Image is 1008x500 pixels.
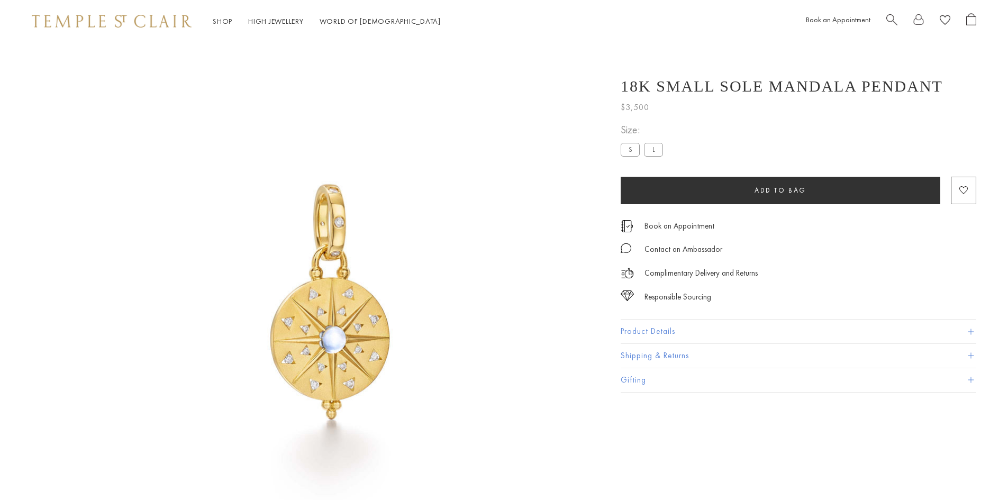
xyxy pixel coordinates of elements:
span: Add to bag [755,186,806,195]
a: Open Shopping Bag [966,13,976,30]
a: ShopShop [213,16,232,26]
button: Gifting [621,368,976,392]
h1: 18K Small Sole Mandala Pendant [621,77,943,95]
p: Complimentary Delivery and Returns [644,267,758,280]
span: Size: [621,121,667,139]
span: $3,500 [621,101,649,114]
a: View Wishlist [940,13,950,30]
a: Book an Appointment [806,15,870,24]
label: L [644,143,663,156]
button: Shipping & Returns [621,344,976,368]
img: Temple St. Clair [32,15,192,28]
a: Book an Appointment [644,220,714,232]
nav: Main navigation [213,15,441,28]
img: icon_sourcing.svg [621,290,634,301]
a: Search [886,13,897,30]
img: MessageIcon-01_2.svg [621,243,631,253]
button: Product Details [621,320,976,343]
div: Responsible Sourcing [644,290,711,304]
a: High JewelleryHigh Jewellery [248,16,304,26]
label: S [621,143,640,156]
a: World of [DEMOGRAPHIC_DATA]World of [DEMOGRAPHIC_DATA] [320,16,441,26]
div: Contact an Ambassador [644,243,722,256]
img: icon_appointment.svg [621,220,633,232]
img: icon_delivery.svg [621,267,634,280]
button: Add to bag [621,177,940,204]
